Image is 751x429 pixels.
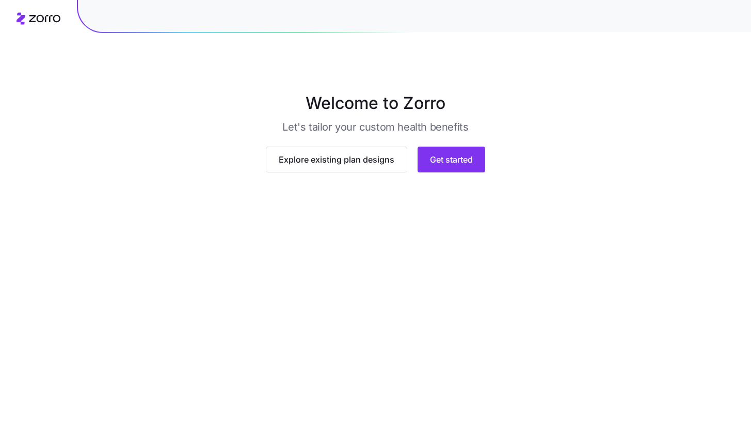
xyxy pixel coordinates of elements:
span: Get started [430,153,473,166]
h3: Let's tailor your custom health benefits [282,120,468,134]
h1: Welcome to Zorro [120,91,632,116]
button: Explore existing plan designs [266,147,407,172]
span: Explore existing plan designs [279,153,394,166]
button: Get started [418,147,485,172]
